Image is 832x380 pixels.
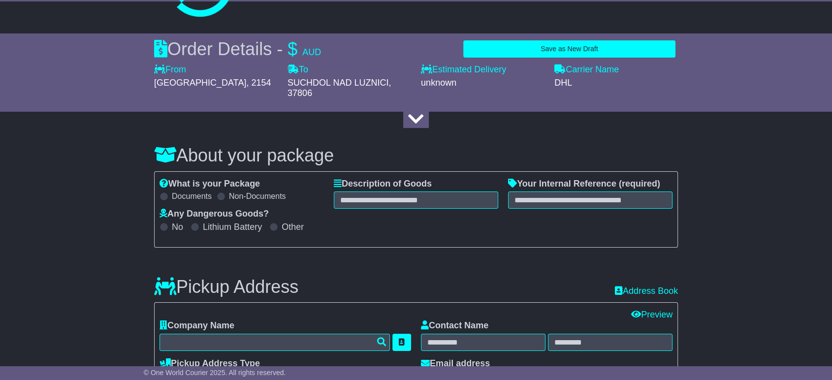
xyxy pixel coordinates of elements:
[288,64,308,75] label: To
[144,369,286,377] span: © One World Courier 2025. All rights reserved.
[172,222,183,233] label: No
[554,64,619,75] label: Carrier Name
[421,64,544,75] label: Estimated Delivery
[160,320,234,331] label: Company Name
[631,310,672,319] a: Preview
[203,222,262,233] label: Lithium Battery
[421,320,488,331] label: Contact Name
[160,179,260,190] label: What is your Package
[154,38,321,60] div: Order Details -
[246,78,271,88] span: , 2154
[154,78,246,88] span: [GEOGRAPHIC_DATA]
[421,78,544,89] div: unknown
[302,47,321,57] span: AUD
[421,358,490,369] label: Email address
[229,191,286,201] label: Non-Documents
[160,358,260,369] label: Pickup Address Type
[154,64,186,75] label: From
[288,39,297,59] span: $
[288,78,391,98] span: , 37806
[154,146,678,165] h3: About your package
[282,222,304,233] label: Other
[172,191,212,201] label: Documents
[508,179,660,190] label: Your Internal Reference (required)
[154,277,298,297] h3: Pickup Address
[160,209,269,220] label: Any Dangerous Goods?
[288,78,388,88] span: SUCHDOL NAD LUZNICI
[554,78,678,89] div: DHL
[463,40,675,58] button: Save as New Draft
[334,179,432,190] label: Description of Goods
[615,286,678,297] a: Address Book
